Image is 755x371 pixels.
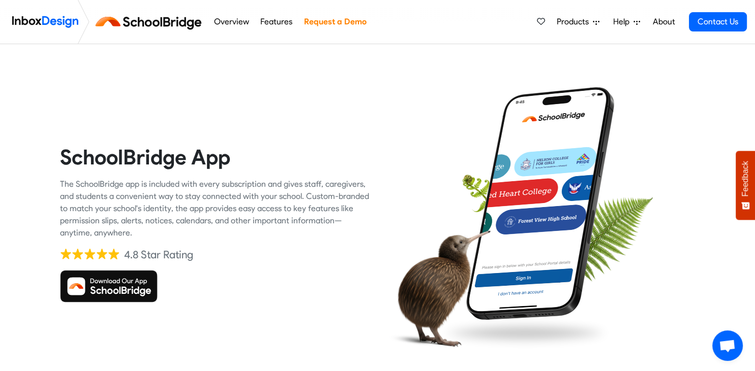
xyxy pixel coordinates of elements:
[553,12,603,32] a: Products
[60,178,370,239] div: The SchoolBridge app is included with every subscription and gives staff, caregivers, and student...
[385,221,491,355] img: kiwi_bird.png
[609,12,644,32] a: Help
[712,330,743,361] a: Chat öffnen
[60,144,370,170] heading: SchoolBridge App
[650,12,678,32] a: About
[94,10,208,34] img: schoolbridge logo
[557,16,593,28] span: Products
[736,151,755,220] button: Feedback - Show survey
[613,16,633,28] span: Help
[438,314,614,352] img: shadow.png
[459,86,622,321] img: phone.png
[211,12,252,32] a: Overview
[124,247,193,262] div: 4.8 Star Rating
[301,12,369,32] a: Request a Demo
[741,161,750,196] span: Feedback
[258,12,295,32] a: Features
[689,12,747,31] a: Contact Us
[60,270,158,302] img: Download SchoolBridge App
